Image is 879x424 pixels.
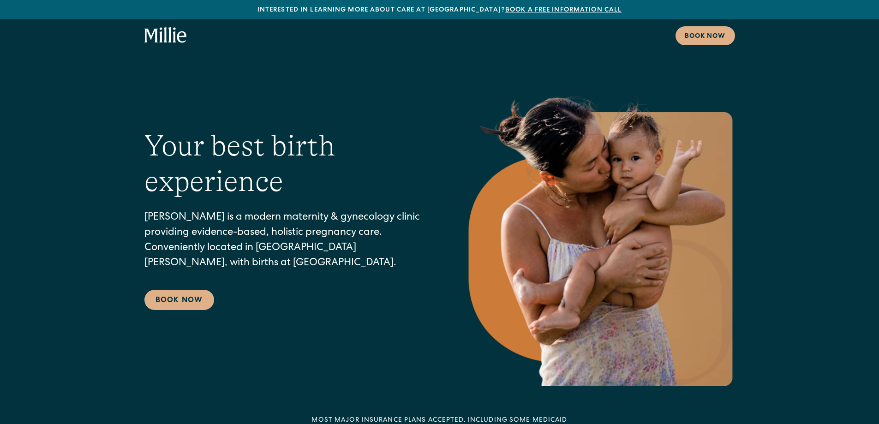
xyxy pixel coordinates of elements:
[685,32,726,42] div: Book now
[676,26,735,45] a: Book now
[144,210,429,271] p: [PERSON_NAME] is a modern maternity & gynecology clinic providing evidence-based, holistic pregna...
[505,7,622,13] a: Book a free information call
[144,27,187,44] a: home
[144,128,429,199] h1: Your best birth experience
[144,290,214,310] a: Book Now
[466,82,735,386] img: Mother holding and kissing her baby on the cheek.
